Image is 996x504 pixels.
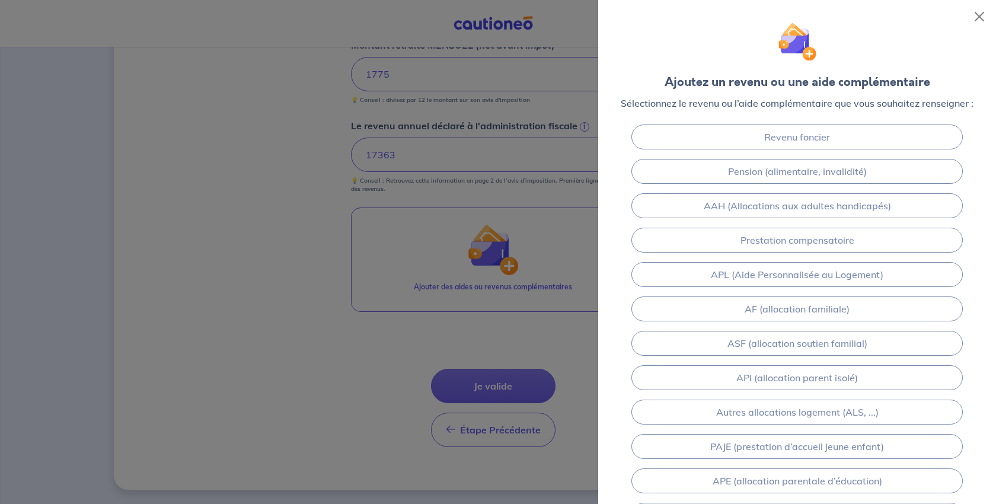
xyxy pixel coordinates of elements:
[631,159,963,184] a: Pension (alimentaire, invalidité)
[778,23,816,61] img: illu_wallet.svg
[631,125,963,149] a: Revenu foncier
[631,228,963,253] a: Prestation compensatoire
[631,365,963,390] a: API (allocation parent isolé)
[631,400,963,425] a: Autres allocations logement (ALS, ...)
[631,193,963,218] a: AAH (Allocations aux adultes handicapés)
[970,7,989,26] button: Close
[631,262,963,287] a: APL (Aide Personnalisée au Logement)
[665,74,930,91] div: Ajoutez un revenu ou une aide complémentaire
[631,434,963,459] a: PAJE (prestation d’accueil jeune enfant)
[631,331,963,356] a: ASF (allocation soutien familial)
[621,96,973,110] p: Sélectionnez le revenu ou l’aide complémentaire que vous souhaitez renseigner :
[631,296,963,321] a: AF (allocation familiale)
[631,468,963,493] a: APE (allocation parentale d’éducation)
